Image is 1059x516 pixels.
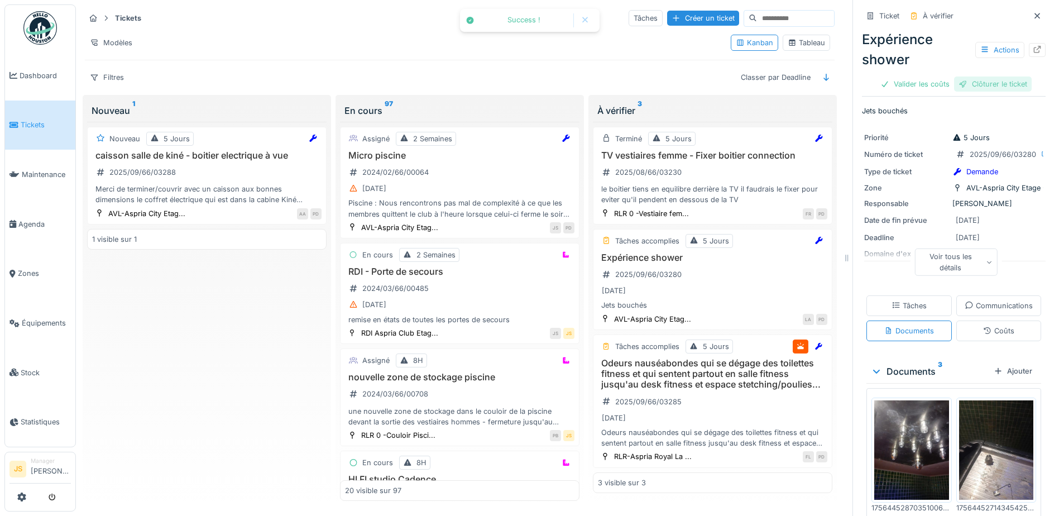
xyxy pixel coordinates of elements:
[18,268,71,279] span: Zones
[598,252,827,263] h3: Expérience shower
[361,328,438,338] div: RDI Aspria Club Etag...
[966,183,1051,193] div: AVL-Aspria City Etage -3
[361,430,435,441] div: RLR 0 -Couloir Pisci...
[874,400,949,500] img: qmze2vru8tj2741fc9vsliex8tni
[803,208,814,219] div: FR
[22,318,71,328] span: Équipements
[864,215,948,226] div: Date de fin prévue
[598,184,827,205] div: le boitier tiens en equilibre derrière la TV il faudrais le fixer pour eviter qu'il pendent en de...
[85,69,129,85] div: Filtres
[864,132,948,143] div: Priorité
[879,11,899,21] div: Ticket
[22,169,71,180] span: Maintenance
[615,269,682,280] div: 2025/09/66/03280
[310,208,322,219] div: PD
[92,104,322,117] div: Nouveau
[952,132,990,143] div: 5 Jours
[111,13,146,23] strong: Tickets
[21,417,71,427] span: Statistiques
[92,234,137,245] div: 1 visible sur 1
[31,457,71,465] div: Manager
[862,106,1046,116] p: Jets bouchés
[884,326,934,336] div: Documents
[954,77,1032,92] div: Clôturer le ticket
[21,367,71,378] span: Stock
[345,372,574,383] h3: nouvelle zone de stockage piscine
[362,299,386,310] div: [DATE]
[5,51,75,101] a: Dashboard
[615,167,682,178] div: 2025/08/66/03230
[550,328,561,339] div: JS
[864,166,948,177] div: Type de ticket
[92,150,322,161] h3: caisson salle de kiné - boitier electrique à vue
[345,406,574,427] div: une nouvelle zone de stockage dans le couloir de la piscine devant la sortie des vestiaires homme...
[598,150,827,161] h3: TV vestiaires femme - Fixer boitier connection
[665,133,692,144] div: 5 Jours
[892,300,927,311] div: Tâches
[614,314,691,324] div: AVL-Aspria City Etag...
[362,250,393,260] div: En cours
[5,398,75,447] a: Statistiques
[598,358,827,390] h3: Odeurs nauséabondes qui se dégage des toilettes fitness et qui sentent partout en salle fitness j...
[413,355,423,366] div: 8H
[362,183,386,194] div: [DATE]
[109,133,140,144] div: Nouveau
[667,11,739,26] div: Créer un ticket
[966,166,998,177] div: Demande
[703,236,729,246] div: 5 Jours
[362,457,393,468] div: En cours
[9,457,71,484] a: JS Manager[PERSON_NAME]
[563,430,574,441] div: JS
[629,10,663,26] div: Tâches
[550,430,561,441] div: PB
[5,101,75,150] a: Tickets
[956,503,1037,513] div: 17564452714345425356167866923055.jpg
[416,250,456,260] div: 2 Semaines
[816,208,827,219] div: PD
[550,222,561,233] div: JS
[480,16,568,25] div: Success !
[132,104,135,117] sup: 1
[361,222,438,233] div: AVL-Aspria City Etag...
[362,389,428,399] div: 2024/03/66/00708
[362,167,429,178] div: 2024/02/66/00064
[803,451,814,462] div: FL
[614,208,689,219] div: RLR 0 -Vestiaire fem...
[989,364,1037,379] div: Ajouter
[970,149,1036,160] div: 2025/09/66/03280
[864,149,948,160] div: Numéro de ticket
[703,341,729,352] div: 5 Jours
[5,249,75,299] a: Zones
[938,365,942,378] sup: 3
[5,199,75,249] a: Agenda
[345,198,574,219] div: Piscine : Nous rencontrons pas mal de complexité à ce que les membres quittent le club à l'heure ...
[362,355,390,366] div: Assigné
[5,150,75,199] a: Maintenance
[362,133,390,144] div: Assigné
[362,283,429,294] div: 2024/03/66/00485
[914,249,998,275] div: Voir tous les détails
[85,35,137,51] div: Modèles
[9,461,26,477] li: JS
[803,314,814,325] div: LA
[92,184,322,205] div: Merci de terminer/couvrir avec un caisson aux bonnes dimensions le coffret électrique qui est dan...
[816,451,827,462] div: PD
[5,298,75,348] a: Équipements
[615,236,679,246] div: Tâches accomplies
[956,232,980,243] div: [DATE]
[615,133,642,144] div: Terminé
[862,30,1046,70] div: Expérience shower
[871,365,989,378] div: Documents
[602,413,626,423] div: [DATE]
[736,69,816,85] div: Classer par Deadline
[345,314,574,325] div: remise en états de toutes les portes de secours
[108,208,185,219] div: AVL-Aspria City Etag...
[31,457,71,481] li: [PERSON_NAME]
[164,133,190,144] div: 5 Jours
[597,104,828,117] div: À vérifier
[563,328,574,339] div: JS
[959,400,1034,500] img: 696ox9f2v6nz04kn0gityep3bwf7
[345,150,574,161] h3: Micro piscine
[345,474,574,485] h3: HI FI studio Cadence
[598,477,646,488] div: 3 visible sur 3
